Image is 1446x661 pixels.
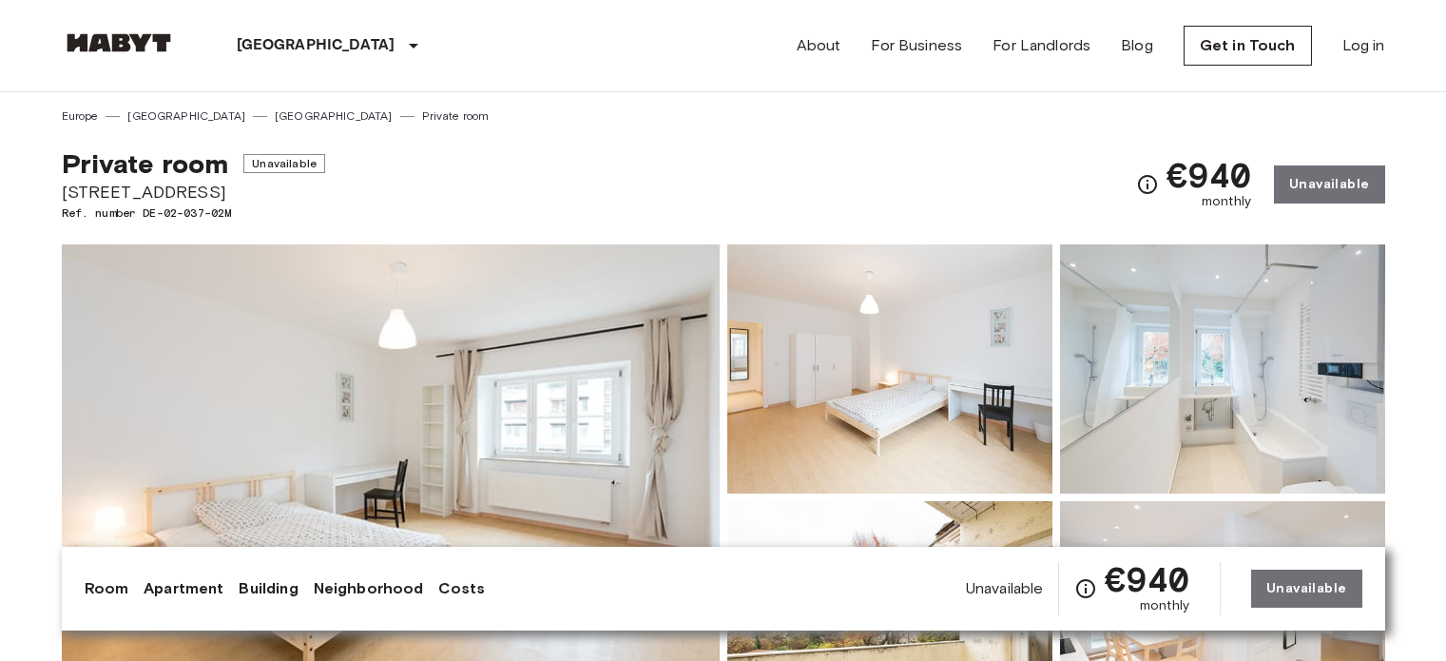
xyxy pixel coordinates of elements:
[62,204,325,222] span: Ref. number DE-02-037-02M
[1184,26,1312,66] a: Get in Touch
[422,107,490,125] a: Private room
[127,107,245,125] a: [GEOGRAPHIC_DATA]
[993,34,1090,57] a: For Landlords
[1166,158,1251,192] span: €940
[1140,596,1189,615] span: monthly
[1202,192,1251,211] span: monthly
[239,577,298,600] a: Building
[1074,577,1097,600] svg: Check cost overview for full price breakdown. Please note that discounts apply to new joiners onl...
[1342,34,1385,57] a: Log in
[85,577,129,600] a: Room
[62,180,325,204] span: [STREET_ADDRESS]
[727,244,1052,494] img: Picture of unit DE-02-037-02M
[1136,173,1159,196] svg: Check cost overview for full price breakdown. Please note that discounts apply to new joiners onl...
[275,107,393,125] a: [GEOGRAPHIC_DATA]
[62,147,229,180] span: Private room
[1121,34,1153,57] a: Blog
[1105,562,1189,596] span: €940
[1060,244,1385,494] img: Picture of unit DE-02-037-02M
[314,577,424,600] a: Neighborhood
[243,154,325,173] span: Unavailable
[966,578,1044,599] span: Unavailable
[62,33,176,52] img: Habyt
[797,34,841,57] a: About
[438,577,485,600] a: Costs
[62,107,99,125] a: Europe
[144,577,223,600] a: Apartment
[871,34,962,57] a: For Business
[237,34,395,57] p: [GEOGRAPHIC_DATA]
